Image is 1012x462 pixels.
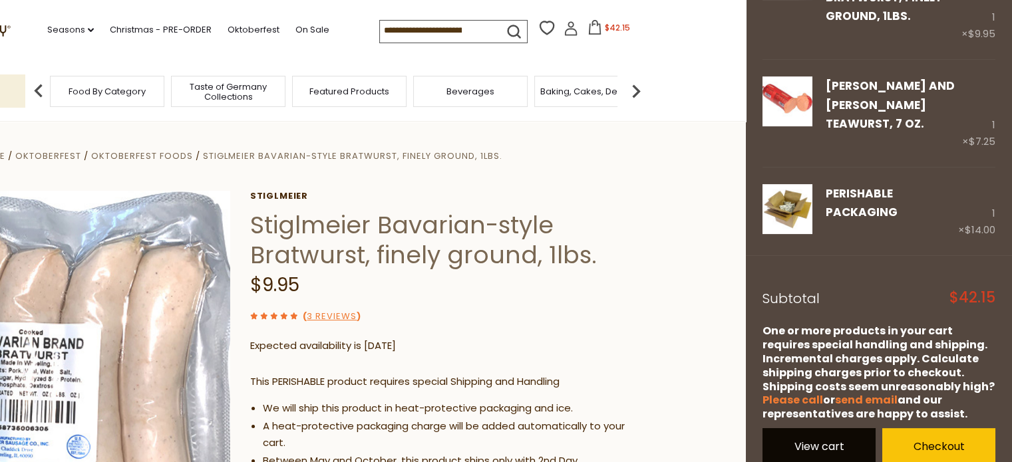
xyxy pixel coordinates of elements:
[762,184,812,239] a: PERISHABLE Packaging
[91,150,193,162] a: Oktoberfest Foods
[303,310,361,322] span: ( )
[307,310,357,324] a: 3 Reviews
[540,86,643,96] a: Baking, Cakes, Desserts
[826,185,898,220] a: PERISHABLE Packaging
[227,23,279,37] a: Oktoberfest
[309,86,389,96] a: Featured Products
[446,86,494,96] a: Beverages
[962,76,995,150] div: 1 ×
[295,23,329,37] a: On Sale
[250,338,639,354] p: Expected availability is [DATE]
[110,23,211,37] a: Christmas - PRE-ORDER
[762,392,823,407] a: Please call
[605,22,630,33] span: $42.15
[762,324,995,421] div: One or more products in your cart requires special handling and shipping. Incremental charges app...
[175,82,281,102] a: Taste of Germany Collections
[69,86,146,96] a: Food By Category
[250,191,639,201] a: Stiglmeier
[762,76,812,126] img: Schaller and Weber Teawurst, 7 oz.
[965,223,995,237] span: $14.00
[835,392,898,407] a: send email
[15,150,81,162] a: Oktoberfest
[25,78,52,104] img: previous arrow
[762,184,812,234] img: PERISHABLE Packaging
[263,400,639,417] li: We will ship this product in heat-protective packaging and ice.
[949,290,995,305] span: $42.15
[623,78,649,104] img: next arrow
[203,150,502,162] a: Stiglmeier Bavarian-style Bratwurst, finely ground, 1lbs.
[968,27,995,41] span: $9.95
[762,76,812,150] a: Schaller and Weber Teawurst, 7 oz.
[250,210,639,270] h1: Stiglmeier Bavarian-style Bratwurst, finely ground, 1lbs.
[581,20,637,40] button: $42.15
[263,418,639,451] li: A heat-protective packaging charge will be added automatically to your cart.
[969,134,995,148] span: $7.25
[826,78,955,132] a: [PERSON_NAME] and [PERSON_NAME] Teawurst, 7 oz.
[250,272,299,298] span: $9.95
[47,23,94,37] a: Seasons
[250,374,639,390] p: This PERISHABLE product requires special Shipping and Handling
[762,289,820,308] span: Subtotal
[958,184,995,239] div: 1 ×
